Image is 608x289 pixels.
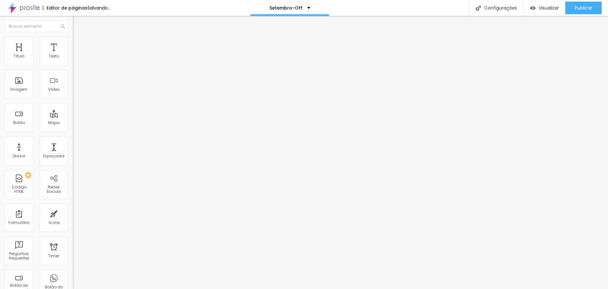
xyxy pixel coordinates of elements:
[41,185,66,194] div: Redes Sociais
[14,54,24,58] div: Título
[61,24,65,28] img: Icone
[73,16,608,289] iframe: Editor
[5,21,68,32] input: Buscar elemento
[13,154,25,158] div: Divisor
[476,5,481,11] img: Icone
[48,220,60,225] div: Ícone
[48,121,60,125] div: Mapa
[9,220,29,225] div: Formulário
[13,121,25,125] div: Botão
[87,6,111,10] div: Salvando...
[269,6,302,10] p: Setembro-Off
[565,2,602,14] button: Publicar
[10,87,28,92] div: Imagem
[539,5,559,10] span: Visualizar
[43,154,65,158] div: Espaçador
[48,254,59,258] div: Timer
[575,5,592,10] span: Publicar
[530,5,535,11] img: view-1.svg
[6,252,31,261] div: Perguntas frequentes
[49,54,59,58] div: Texto
[43,6,87,10] div: Editor de páginas
[6,185,31,194] div: Código HTML
[48,87,60,92] div: Vídeo
[524,2,565,14] button: Visualizar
